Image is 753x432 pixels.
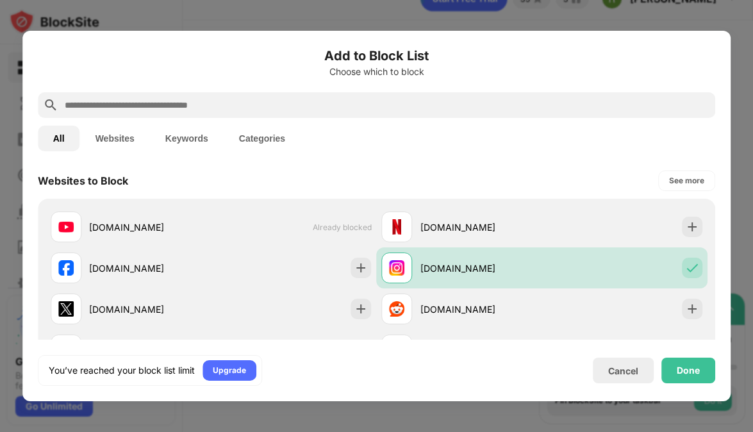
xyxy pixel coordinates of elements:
div: [DOMAIN_NAME] [89,262,211,275]
img: favicons [390,219,405,235]
div: [DOMAIN_NAME] [420,220,542,234]
img: favicons [58,260,74,276]
button: All [38,126,80,151]
button: Keywords [150,126,224,151]
div: [DOMAIN_NAME] [89,220,211,234]
h6: Add to Block List [38,46,716,65]
button: Categories [224,126,301,151]
img: favicons [390,301,405,317]
div: Websites to Block [38,174,128,187]
div: See more [669,174,704,187]
img: search.svg [43,97,58,113]
div: [DOMAIN_NAME] [420,262,542,275]
span: Already blocked [313,222,372,232]
div: Upgrade [213,364,246,377]
div: [DOMAIN_NAME] [89,303,211,316]
img: favicons [58,219,74,235]
div: Choose which to block [38,67,716,77]
div: Done [677,365,700,376]
img: favicons [58,301,74,317]
div: You’ve reached your block list limit [49,364,195,377]
img: favicons [390,260,405,276]
div: [DOMAIN_NAME] [420,303,542,316]
button: Websites [80,126,150,151]
div: Cancel [608,365,638,376]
